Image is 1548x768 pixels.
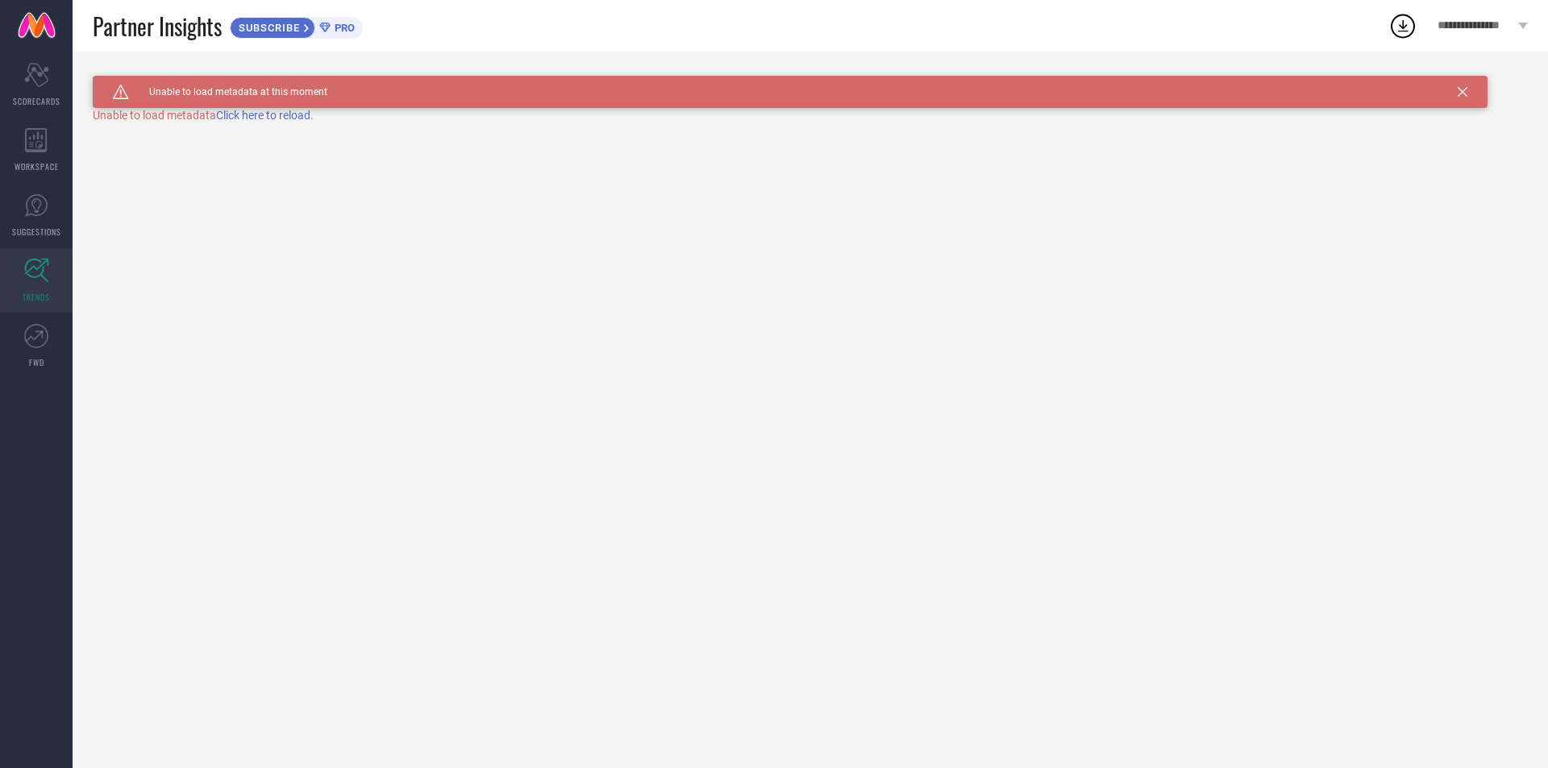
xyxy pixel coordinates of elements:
span: PRO [331,22,355,34]
span: TRENDS [23,291,50,303]
span: Click here to reload. [216,109,314,122]
span: Partner Insights [93,10,222,43]
span: FWD [29,356,44,368]
span: Unable to load metadata at this moment [129,86,327,98]
div: Unable to load metadata [93,109,1528,122]
div: Open download list [1388,11,1417,40]
span: SCORECARDS [13,95,60,107]
span: SUBSCRIBE [231,22,304,34]
a: SUBSCRIBEPRO [230,13,363,39]
span: SUGGESTIONS [12,226,61,238]
h1: TRENDS [93,76,140,89]
span: WORKSPACE [15,160,59,172]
